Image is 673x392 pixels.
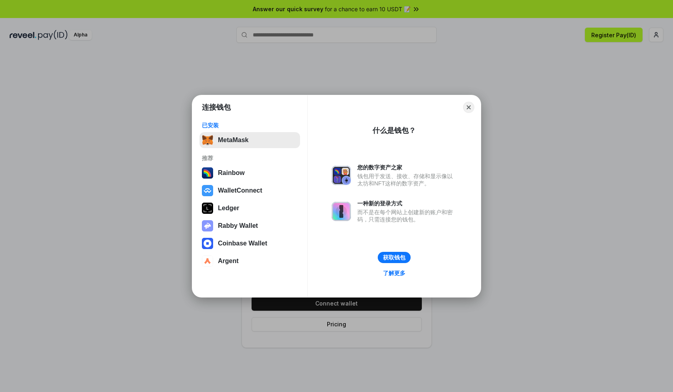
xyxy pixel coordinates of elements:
[218,169,245,177] div: Rainbow
[218,240,267,247] div: Coinbase Wallet
[218,257,239,265] div: Argent
[332,202,351,221] img: svg+xml,%3Csvg%20xmlns%3D%22http%3A%2F%2Fwww.w3.org%2F2000%2Fsvg%22%20fill%3D%22none%22%20viewBox...
[218,187,262,194] div: WalletConnect
[202,103,231,112] h1: 连接钱包
[202,238,213,249] img: svg+xml,%3Csvg%20width%3D%2228%22%20height%3D%2228%22%20viewBox%3D%220%200%2028%2028%22%20fill%3D...
[202,135,213,146] img: svg+xml,%3Csvg%20fill%3D%22none%22%20height%3D%2233%22%20viewBox%3D%220%200%2035%2033%22%20width%...
[373,126,416,135] div: 什么是钱包？
[202,255,213,267] img: svg+xml,%3Csvg%20width%3D%2228%22%20height%3D%2228%22%20viewBox%3D%220%200%2028%2028%22%20fill%3D...
[383,269,405,277] div: 了解更多
[199,218,300,234] button: Rabby Wallet
[199,200,300,216] button: Ledger
[202,220,213,231] img: svg+xml,%3Csvg%20xmlns%3D%22http%3A%2F%2Fwww.w3.org%2F2000%2Fsvg%22%20fill%3D%22none%22%20viewBox...
[199,235,300,251] button: Coinbase Wallet
[357,164,457,171] div: 您的数字资产之家
[199,165,300,181] button: Rainbow
[378,252,411,263] button: 获取钱包
[199,183,300,199] button: WalletConnect
[332,166,351,185] img: svg+xml,%3Csvg%20xmlns%3D%22http%3A%2F%2Fwww.w3.org%2F2000%2Fsvg%22%20fill%3D%22none%22%20viewBox...
[463,102,474,113] button: Close
[202,122,298,129] div: 已安装
[218,205,239,212] div: Ledger
[218,137,248,144] div: MetaMask
[357,200,457,207] div: 一种新的登录方式
[378,268,410,278] a: 了解更多
[202,203,213,214] img: svg+xml,%3Csvg%20xmlns%3D%22http%3A%2F%2Fwww.w3.org%2F2000%2Fsvg%22%20width%3D%2228%22%20height%3...
[202,167,213,179] img: svg+xml,%3Csvg%20width%3D%22120%22%20height%3D%22120%22%20viewBox%3D%220%200%20120%20120%22%20fil...
[199,132,300,148] button: MetaMask
[199,253,300,269] button: Argent
[357,173,457,187] div: 钱包用于发送、接收、存储和显示像以太坊和NFT这样的数字资产。
[383,254,405,261] div: 获取钱包
[202,155,298,162] div: 推荐
[202,185,213,196] img: svg+xml,%3Csvg%20width%3D%2228%22%20height%3D%2228%22%20viewBox%3D%220%200%2028%2028%22%20fill%3D...
[357,209,457,223] div: 而不是在每个网站上创建新的账户和密码，只需连接您的钱包。
[218,222,258,229] div: Rabby Wallet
